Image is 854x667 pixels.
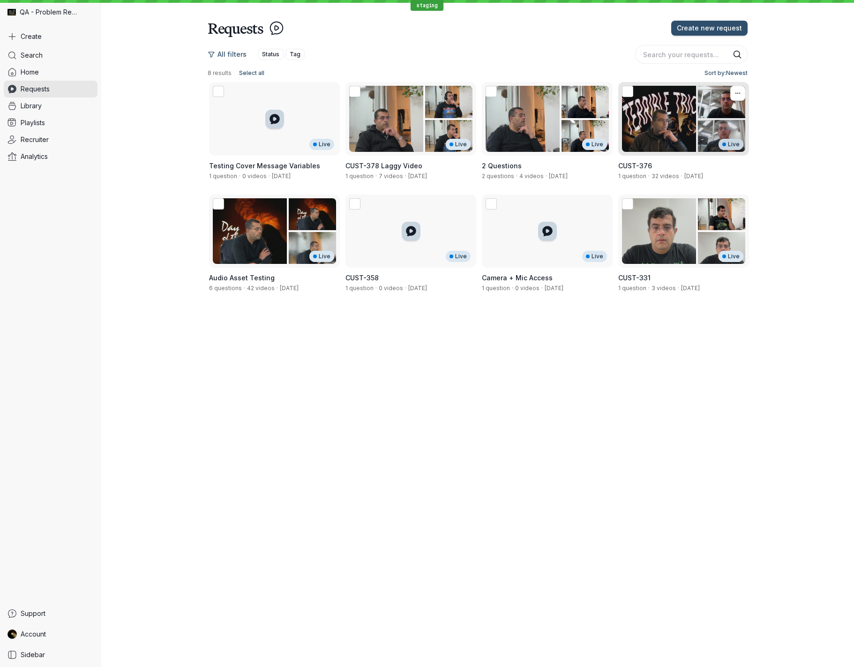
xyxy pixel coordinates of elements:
[510,285,515,292] span: ·
[258,49,284,60] button: Status
[4,646,97,663] a: Sidebar
[681,285,700,292] span: Created by Shez Katrak
[209,274,275,282] span: Audio Asset Testing
[272,172,291,180] span: Created by Staging Problem Reproduction
[646,172,652,180] span: ·
[345,172,374,180] span: 1 question
[21,32,42,41] span: Create
[21,609,45,618] span: Support
[374,285,379,292] span: ·
[345,285,374,292] span: 1 question
[408,285,427,292] span: Created by Staging Problem Reproduction
[285,49,305,60] button: Tag
[618,274,651,282] span: CUST-331
[21,152,48,161] span: Analytics
[618,285,646,292] span: 1 question
[679,172,684,180] span: ·
[21,84,50,94] span: Requests
[730,86,745,101] button: More actions
[4,148,97,165] a: Analytics
[379,285,403,292] span: 0 videos
[209,285,242,292] span: 6 questions
[403,172,408,180] span: ·
[208,47,252,62] button: All filters
[280,285,299,292] span: Created by Shez Katrak
[345,162,422,170] span: CUST-378 Laggy Video
[262,50,279,59] span: Status
[345,274,379,282] span: CUST-358
[4,4,97,21] div: QA - Problem Reproduction
[7,8,16,16] img: QA - Problem Reproduction avatar
[733,50,742,59] button: Search
[4,114,97,131] a: Playlists
[646,285,652,292] span: ·
[4,131,97,148] a: Recruiter
[267,172,272,180] span: ·
[539,285,545,292] span: ·
[4,64,97,81] a: Home
[239,68,264,78] span: Select all
[545,285,563,292] span: Created by Shez Katrak
[652,285,676,292] span: 3 videos
[676,285,681,292] span: ·
[275,285,280,292] span: ·
[4,28,97,45] button: Create
[4,81,97,97] a: Requests
[208,69,232,77] span: 8 results
[482,172,514,180] span: 2 questions
[4,97,97,114] a: Library
[208,19,263,37] h1: Requests
[515,285,539,292] span: 0 videos
[237,172,242,180] span: ·
[701,67,748,79] button: Sort by:Newest
[374,172,379,180] span: ·
[20,7,80,17] span: QA - Problem Reproduction
[544,172,549,180] span: ·
[290,50,300,59] span: Tag
[21,118,45,127] span: Playlists
[235,67,268,79] button: Select all
[21,51,43,60] span: Search
[4,626,97,643] a: Staging Problem Reproduction avatarAccount
[652,172,679,180] span: 32 videos
[242,285,247,292] span: ·
[209,162,320,170] span: Testing Cover Message Variables
[618,162,652,170] span: CUST-376
[635,45,748,64] input: Search your requests...
[408,172,427,180] span: Created by Staging Problem Reproduction
[7,630,17,639] img: Staging Problem Reproduction avatar
[21,101,42,111] span: Library
[242,172,267,180] span: 0 videos
[21,67,39,77] span: Home
[21,135,49,144] span: Recruiter
[684,172,703,180] span: Created by Staging Problem Reproduction
[482,274,553,282] span: Camera + Mic Access
[482,285,510,292] span: 1 question
[514,172,519,180] span: ·
[217,50,247,59] span: All filters
[379,172,403,180] span: 7 videos
[403,285,408,292] span: ·
[671,21,748,36] button: Create new request
[4,605,97,622] a: Support
[618,172,646,180] span: 1 question
[549,172,568,180] span: Created by Staging Problem Reproduction
[247,285,275,292] span: 42 videos
[677,23,742,33] span: Create new request
[704,68,748,78] span: Sort by: Newest
[21,650,45,660] span: Sidebar
[519,172,544,180] span: 4 videos
[4,47,97,64] a: Search
[482,162,522,170] span: 2 Questions
[209,172,237,180] span: 1 question
[21,630,46,639] span: Account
